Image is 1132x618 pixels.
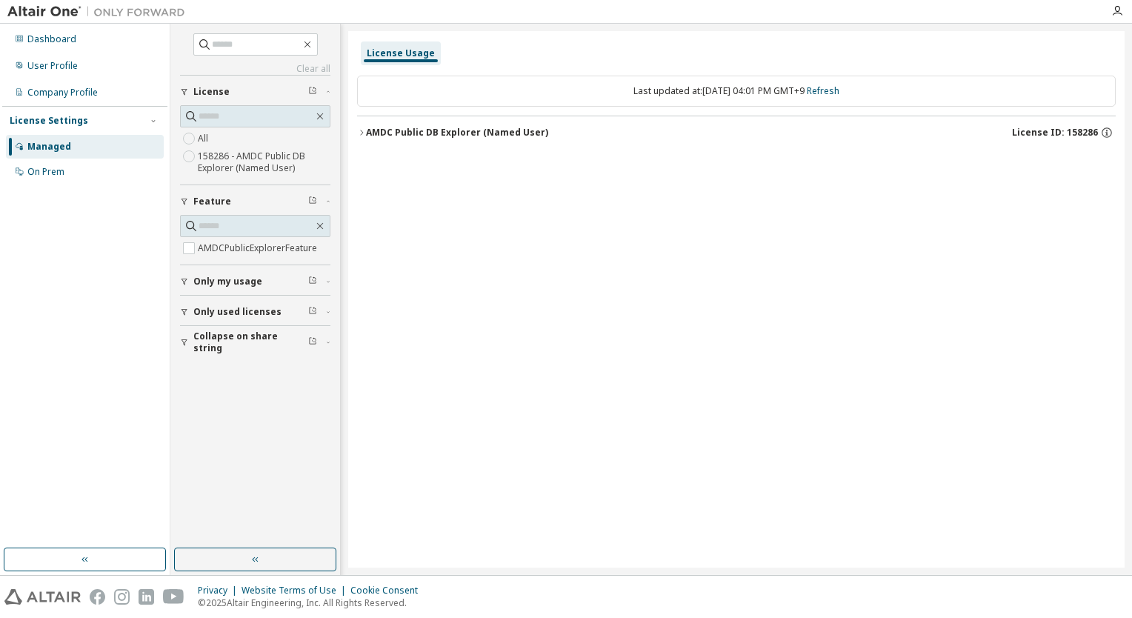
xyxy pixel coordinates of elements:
a: Refresh [807,84,839,97]
div: On Prem [27,166,64,178]
span: Feature [193,196,231,207]
label: AMDCPublicExplorerFeature [198,239,320,257]
img: youtube.svg [163,589,184,605]
img: facebook.svg [90,589,105,605]
div: Cookie Consent [350,585,427,597]
p: © 2025 Altair Engineering, Inc. All Rights Reserved. [198,597,427,609]
span: Collapse on share string [193,330,308,354]
img: linkedin.svg [139,589,154,605]
label: 158286 - AMDC Public DB Explorer (Named User) [198,147,330,177]
div: License Usage [367,47,435,59]
button: Feature [180,185,330,218]
button: AMDC Public DB Explorer (Named User)License ID: 158286 [357,116,1116,149]
img: altair_logo.svg [4,589,81,605]
div: User Profile [27,60,78,72]
button: License [180,76,330,108]
div: AMDC Public DB Explorer (Named User) [366,127,548,139]
button: Collapse on share string [180,326,330,359]
div: Dashboard [27,33,76,45]
span: Only used licenses [193,306,282,318]
div: Company Profile [27,87,98,99]
img: Altair One [7,4,193,19]
span: Clear filter [308,276,317,288]
label: All [198,130,211,147]
span: License [193,86,230,98]
div: License Settings [10,115,88,127]
img: instagram.svg [114,589,130,605]
div: Last updated at: [DATE] 04:01 PM GMT+9 [357,76,1116,107]
div: Managed [27,141,71,153]
span: License ID: 158286 [1012,127,1098,139]
button: Only used licenses [180,296,330,328]
a: Clear all [180,63,330,75]
span: Clear filter [308,196,317,207]
span: Clear filter [308,336,317,348]
span: Clear filter [308,86,317,98]
span: Only my usage [193,276,262,288]
div: Privacy [198,585,242,597]
button: Only my usage [180,265,330,298]
div: Website Terms of Use [242,585,350,597]
span: Clear filter [308,306,317,318]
